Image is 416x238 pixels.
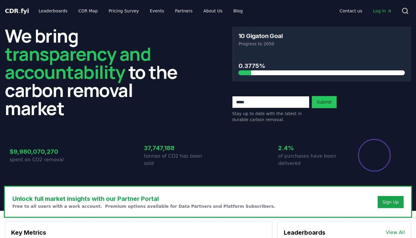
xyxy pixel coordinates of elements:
p: tonnes of CO2 has been sold [144,153,208,167]
span: . [19,7,21,14]
a: CDR.fyi [5,7,29,15]
button: Submit [312,96,337,108]
span: Log in [373,8,392,14]
a: Sign Up [382,199,399,205]
h3: 10 Gigaton Goal [238,33,283,39]
p: Progress to 2050 [238,41,405,47]
h2: We bring to the carbon removal market [5,27,184,117]
div: Percentage of sales delivered [357,138,391,172]
a: Events [145,5,169,16]
button: Sign Up [378,196,404,208]
a: Log in [368,5,397,16]
h3: 2.4% [278,143,342,153]
span: transparency and accountability [5,41,151,84]
p: Stay up to date with the latest in durable carbon removal. [232,111,309,123]
nav: Main [335,5,397,16]
h3: $9,980,070,270 [10,147,74,156]
a: View All [386,229,405,236]
p: Free to all users with a work account. Premium options available for Data Partners and Platform S... [12,203,275,209]
a: About Us [199,5,227,16]
h3: 0.3775% [238,61,405,70]
a: Pricing Survey [104,5,144,16]
a: Blog [229,5,248,16]
h3: Key Metrics [11,228,266,237]
p: spent on CO2 removal [10,156,74,163]
span: CDR fyi [5,7,29,14]
a: Contact us [335,5,367,16]
nav: Main [34,5,248,16]
h3: 37,747,188 [144,143,208,153]
a: CDR Map [74,5,103,16]
h3: Unlock full market insights with our Partner Portal [12,194,275,203]
h3: Leaderboards [284,228,325,237]
a: Leaderboards [34,5,72,16]
p: of purchases have been delivered [278,153,342,167]
a: Partners [170,5,197,16]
